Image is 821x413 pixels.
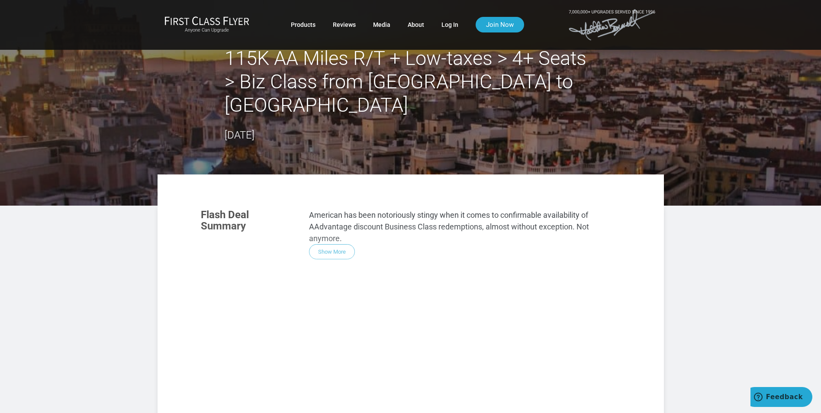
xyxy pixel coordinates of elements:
iframe: Opens a widget where you can find more information [750,387,812,409]
h3: Flash Deal Summary [201,209,296,232]
small: Anyone Can Upgrade [164,27,249,33]
time: [DATE] [225,129,254,141]
h2: 115K AA Miles R/T + Low-taxes > 4+ Seats > Biz Class from [GEOGRAPHIC_DATA] to [GEOGRAPHIC_DATA] [225,47,597,117]
img: First Class Flyer [164,16,249,25]
a: About [408,17,424,32]
a: Log In [441,17,458,32]
a: Products [291,17,316,32]
a: First Class FlyerAnyone Can Upgrade [164,16,249,33]
a: Join Now [476,17,524,32]
p: American has been notoriously stingy when it comes to confirmable availability of AAdvantage disc... [309,209,621,244]
a: Reviews [333,17,356,32]
a: Media [373,17,390,32]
